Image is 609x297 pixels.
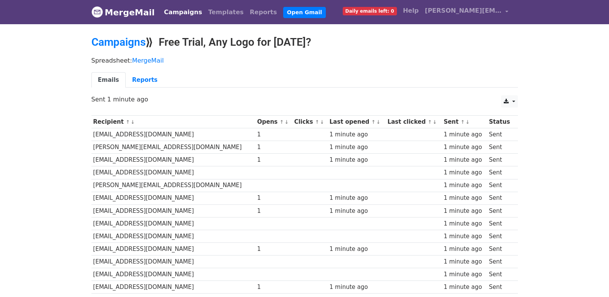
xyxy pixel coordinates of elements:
th: Sent [442,116,487,128]
div: 1 minute ago [444,156,485,164]
a: ↑ [315,119,319,125]
div: 1 minute ago [444,219,485,228]
td: [EMAIL_ADDRESS][DOMAIN_NAME] [91,243,256,256]
a: MergeMail [91,4,155,20]
a: ↓ [465,119,470,125]
a: Open Gmail [283,7,326,18]
th: Status [487,116,514,128]
td: Sent [487,217,514,230]
div: 1 [257,156,290,164]
td: Sent [487,268,514,281]
a: ↓ [376,119,380,125]
a: MergeMail [132,57,164,64]
h2: ⟫ Free Trial, Any Logo for [DATE]? [91,36,518,49]
td: Sent [487,204,514,217]
a: ↑ [372,119,376,125]
th: Last opened [328,116,386,128]
div: 1 [257,143,290,152]
a: Templates [205,5,247,20]
th: Clicks [292,116,328,128]
a: Emails [91,72,126,88]
a: ↑ [461,119,465,125]
td: [PERSON_NAME][EMAIL_ADDRESS][DOMAIN_NAME] [91,141,256,154]
div: 1 minute ago [330,245,384,254]
a: Help [400,3,422,18]
div: 1 minute ago [444,257,485,266]
a: Daily emails left: 0 [340,3,400,18]
td: Sent [487,128,514,141]
div: 1 minute ago [444,232,485,241]
th: Recipient [91,116,256,128]
td: [EMAIL_ADDRESS][DOMAIN_NAME] [91,268,256,281]
a: ↓ [433,119,437,125]
div: 1 minute ago [444,168,485,177]
span: [PERSON_NAME][EMAIL_ADDRESS][DOMAIN_NAME] [425,6,502,15]
img: MergeMail logo [91,6,103,18]
a: ↑ [280,119,284,125]
a: ↑ [126,119,130,125]
span: Daily emails left: 0 [343,7,397,15]
div: 1 minute ago [330,143,384,152]
td: Sent [487,230,514,242]
div: 1 minute ago [444,181,485,190]
div: 1 minute ago [330,207,384,216]
td: [EMAIL_ADDRESS][DOMAIN_NAME] [91,204,256,217]
div: 1 minute ago [444,245,485,254]
td: Sent [487,281,514,294]
td: Sent [487,192,514,204]
a: ↓ [284,119,289,125]
div: 1 [257,207,290,216]
td: Sent [487,256,514,268]
div: 1 minute ago [444,130,485,139]
a: Campaigns [161,5,205,20]
div: 1 minute ago [444,194,485,202]
td: Sent [487,166,514,179]
div: 1 minute ago [444,143,485,152]
td: Sent [487,179,514,192]
td: [EMAIL_ADDRESS][DOMAIN_NAME] [91,256,256,268]
a: Reports [126,72,164,88]
a: [PERSON_NAME][EMAIL_ADDRESS][DOMAIN_NAME] [422,3,512,21]
div: 1 minute ago [444,270,485,279]
td: Sent [487,243,514,256]
td: [EMAIL_ADDRESS][DOMAIN_NAME] [91,192,256,204]
div: 1 minute ago [444,207,485,216]
a: ↑ [428,119,432,125]
a: Campaigns [91,36,146,48]
div: 1 minute ago [330,194,384,202]
div: 1 minute ago [330,130,384,139]
div: 1 [257,245,290,254]
div: 1 minute ago [330,283,384,292]
td: [EMAIL_ADDRESS][DOMAIN_NAME] [91,154,256,166]
td: Sent [487,141,514,154]
p: Spreadsheet: [91,56,518,65]
div: 1 minute ago [330,156,384,164]
a: ↓ [320,119,324,125]
td: [PERSON_NAME][EMAIL_ADDRESS][DOMAIN_NAME] [91,179,256,192]
a: Reports [247,5,280,20]
td: [EMAIL_ADDRESS][DOMAIN_NAME] [91,217,256,230]
th: Opens [255,116,292,128]
a: ↓ [131,119,135,125]
td: [EMAIL_ADDRESS][DOMAIN_NAME] [91,281,256,294]
td: [EMAIL_ADDRESS][DOMAIN_NAME] [91,128,256,141]
td: Sent [487,154,514,166]
div: 1 [257,130,290,139]
p: Sent 1 minute ago [91,95,518,103]
div: 1 minute ago [444,283,485,292]
td: [EMAIL_ADDRESS][DOMAIN_NAME] [91,166,256,179]
div: 1 [257,283,290,292]
th: Last clicked [386,116,442,128]
td: [EMAIL_ADDRESS][DOMAIN_NAME] [91,230,256,242]
div: 1 [257,194,290,202]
